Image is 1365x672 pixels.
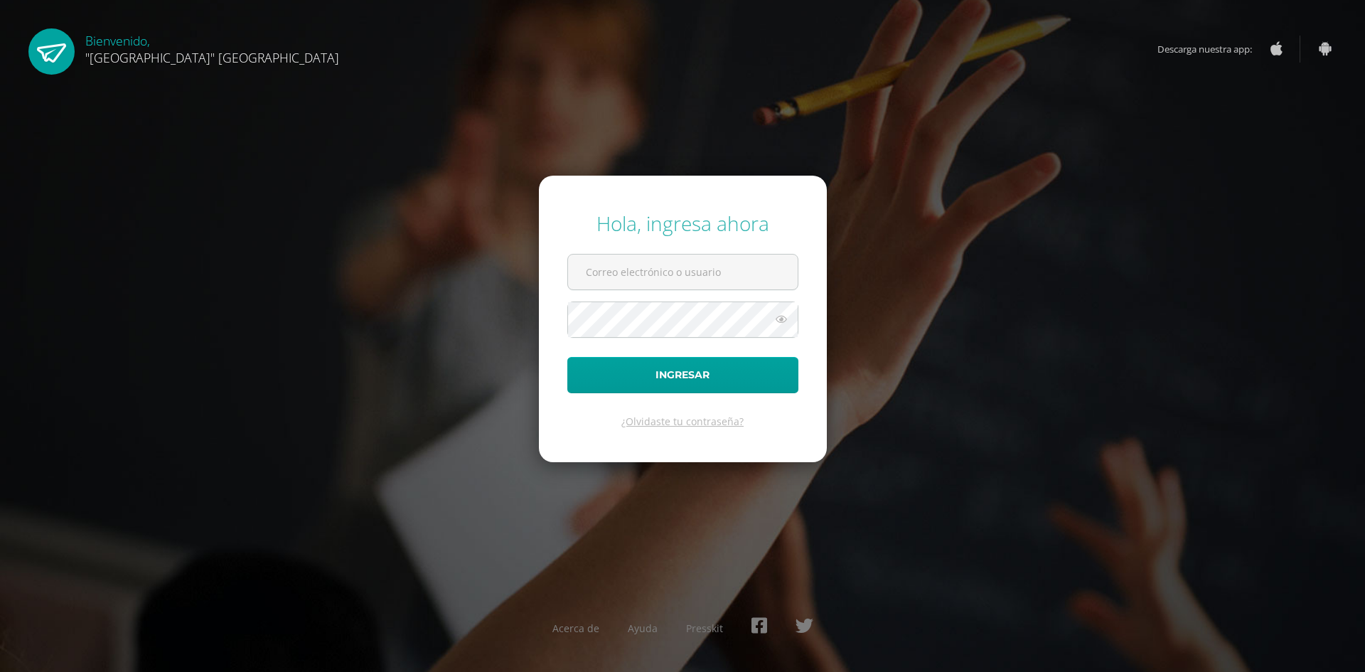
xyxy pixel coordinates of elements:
[568,255,798,289] input: Correo electrónico o usuario
[686,622,723,635] a: Presskit
[552,622,599,635] a: Acerca de
[628,622,658,635] a: Ayuda
[85,28,339,66] div: Bienvenido,
[1157,36,1266,63] span: Descarga nuestra app:
[567,210,798,237] div: Hola, ingresa ahora
[621,415,744,428] a: ¿Olvidaste tu contraseña?
[567,357,798,393] button: Ingresar
[85,49,339,66] span: "[GEOGRAPHIC_DATA]" [GEOGRAPHIC_DATA]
